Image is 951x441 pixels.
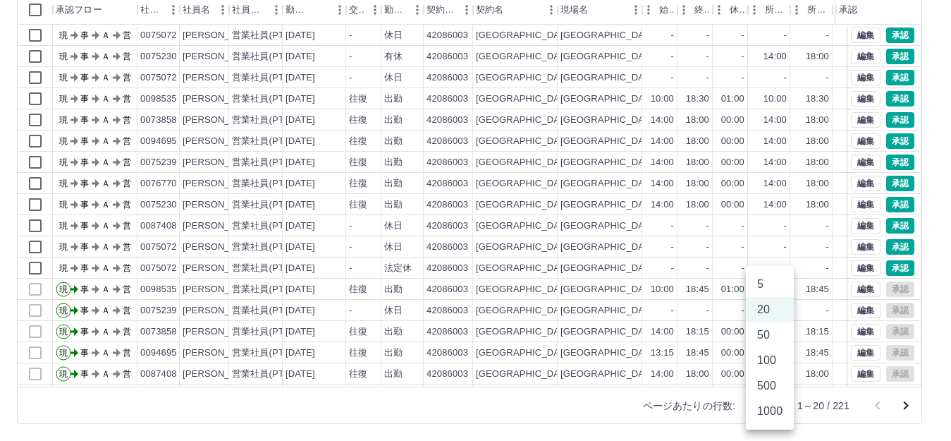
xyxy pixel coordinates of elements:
li: 500 [746,373,794,399]
li: 1000 [746,399,794,424]
li: 50 [746,322,794,348]
li: 100 [746,348,794,373]
li: 20 [746,297,794,322]
li: 5 [746,272,794,297]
